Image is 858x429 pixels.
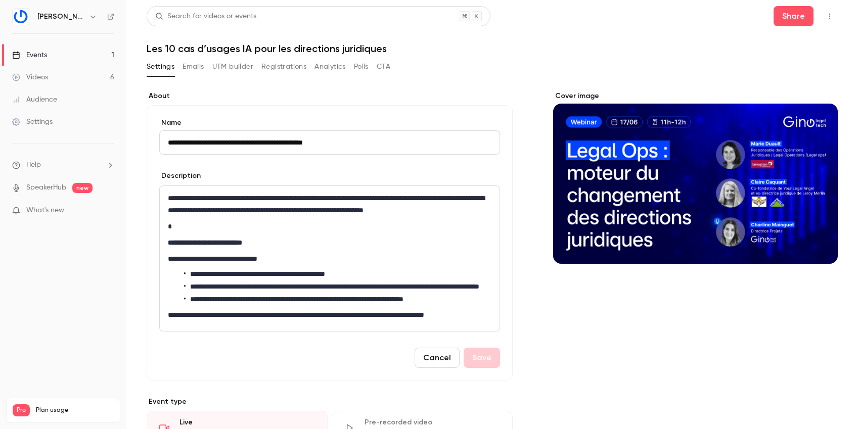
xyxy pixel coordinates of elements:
button: Cancel [415,348,460,368]
label: About [147,91,513,101]
button: Settings [147,59,174,75]
a: SpeakerHub [26,182,66,193]
button: Share [774,6,814,26]
div: Events [12,50,47,60]
section: Cover image [553,91,838,264]
button: Emails [183,59,204,75]
div: Search for videos or events [155,11,256,22]
span: Plan usage [36,406,114,414]
label: Cover image [553,91,838,101]
div: Live [179,417,315,427]
button: UTM builder [212,59,253,75]
span: new [72,183,93,193]
label: Name [159,118,500,128]
h6: [PERSON_NAME] [37,12,85,22]
button: Registrations [261,59,306,75]
div: editor [160,186,500,331]
img: Gino LegalTech [13,9,29,25]
section: description [159,185,500,331]
div: Settings [12,117,53,127]
h1: Les 10 cas d’usages IA pour les directions juridiques [147,42,838,55]
span: Help [26,160,41,170]
div: Audience [12,94,57,105]
span: What's new [26,205,64,216]
span: Pro [13,404,30,416]
button: CTA [377,59,390,75]
div: Pre-recorded video [365,417,500,427]
li: help-dropdown-opener [12,160,114,170]
button: Polls [354,59,369,75]
div: Videos [12,72,48,82]
p: Event type [147,397,513,407]
label: Description [159,171,201,181]
button: Analytics [314,59,346,75]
